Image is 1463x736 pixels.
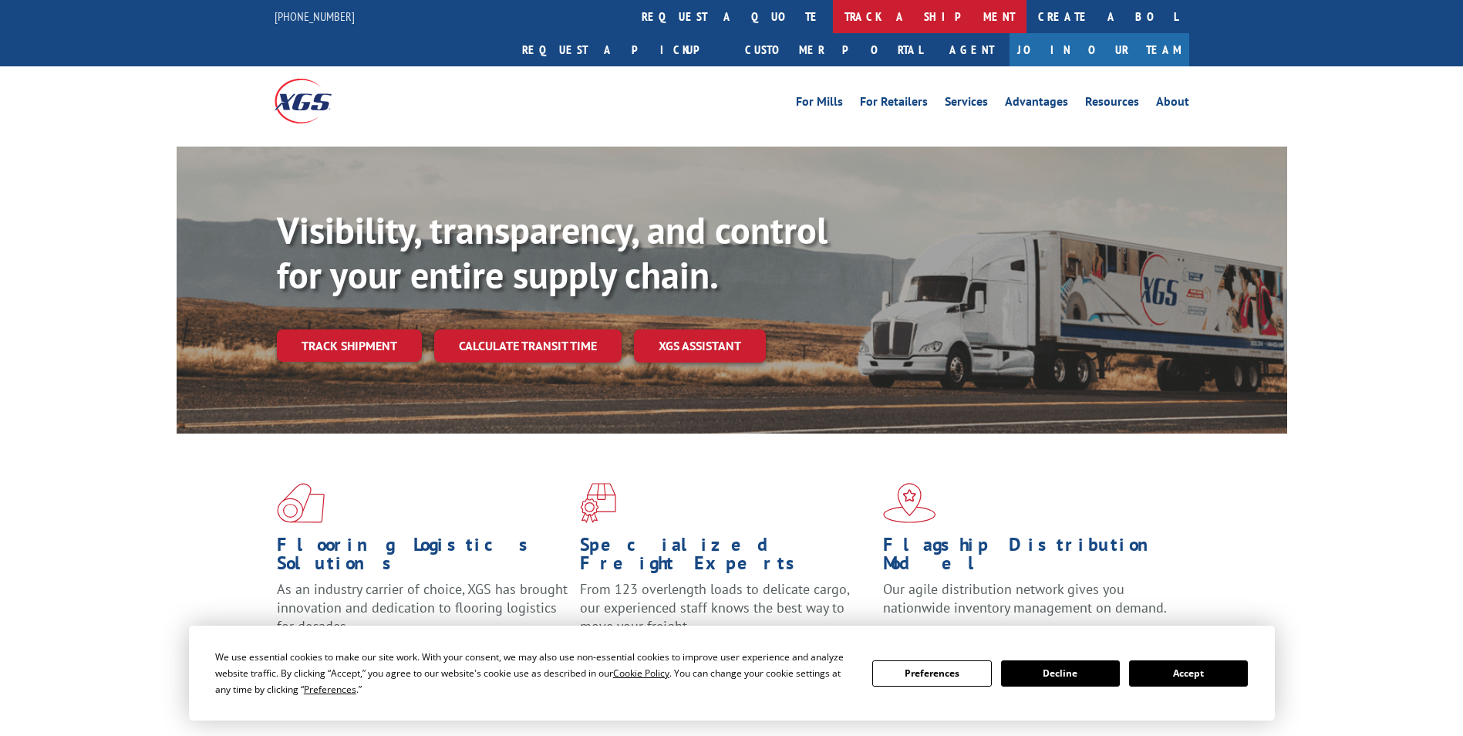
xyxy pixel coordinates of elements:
span: As an industry carrier of choice, XGS has brought innovation and dedication to flooring logistics... [277,580,568,635]
span: Our agile distribution network gives you nationwide inventory management on demand. [883,580,1167,616]
img: xgs-icon-focused-on-flooring-red [580,483,616,523]
a: Join Our Team [1010,33,1189,66]
a: For Mills [796,96,843,113]
a: Agent [934,33,1010,66]
h1: Specialized Freight Experts [580,535,871,580]
h1: Flagship Distribution Model [883,535,1175,580]
a: About [1156,96,1189,113]
a: XGS ASSISTANT [634,329,766,363]
a: Services [945,96,988,113]
b: Visibility, transparency, and control for your entire supply chain. [277,206,828,299]
img: xgs-icon-flagship-distribution-model-red [883,483,936,523]
img: xgs-icon-total-supply-chain-intelligence-red [277,483,325,523]
button: Decline [1001,660,1120,687]
button: Preferences [872,660,991,687]
a: For Retailers [860,96,928,113]
button: Accept [1129,660,1248,687]
p: From 123 overlength loads to delicate cargo, our experienced staff knows the best way to move you... [580,580,871,649]
a: Customer Portal [733,33,934,66]
a: Advantages [1005,96,1068,113]
a: Resources [1085,96,1139,113]
div: We use essential cookies to make our site work. With your consent, we may also use non-essential ... [215,649,854,697]
a: Track shipment [277,329,422,362]
a: [PHONE_NUMBER] [275,8,355,24]
h1: Flooring Logistics Solutions [277,535,568,580]
span: Preferences [304,683,356,696]
a: Calculate transit time [434,329,622,363]
span: Cookie Policy [613,667,669,680]
div: Cookie Consent Prompt [189,626,1275,721]
a: Request a pickup [511,33,733,66]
